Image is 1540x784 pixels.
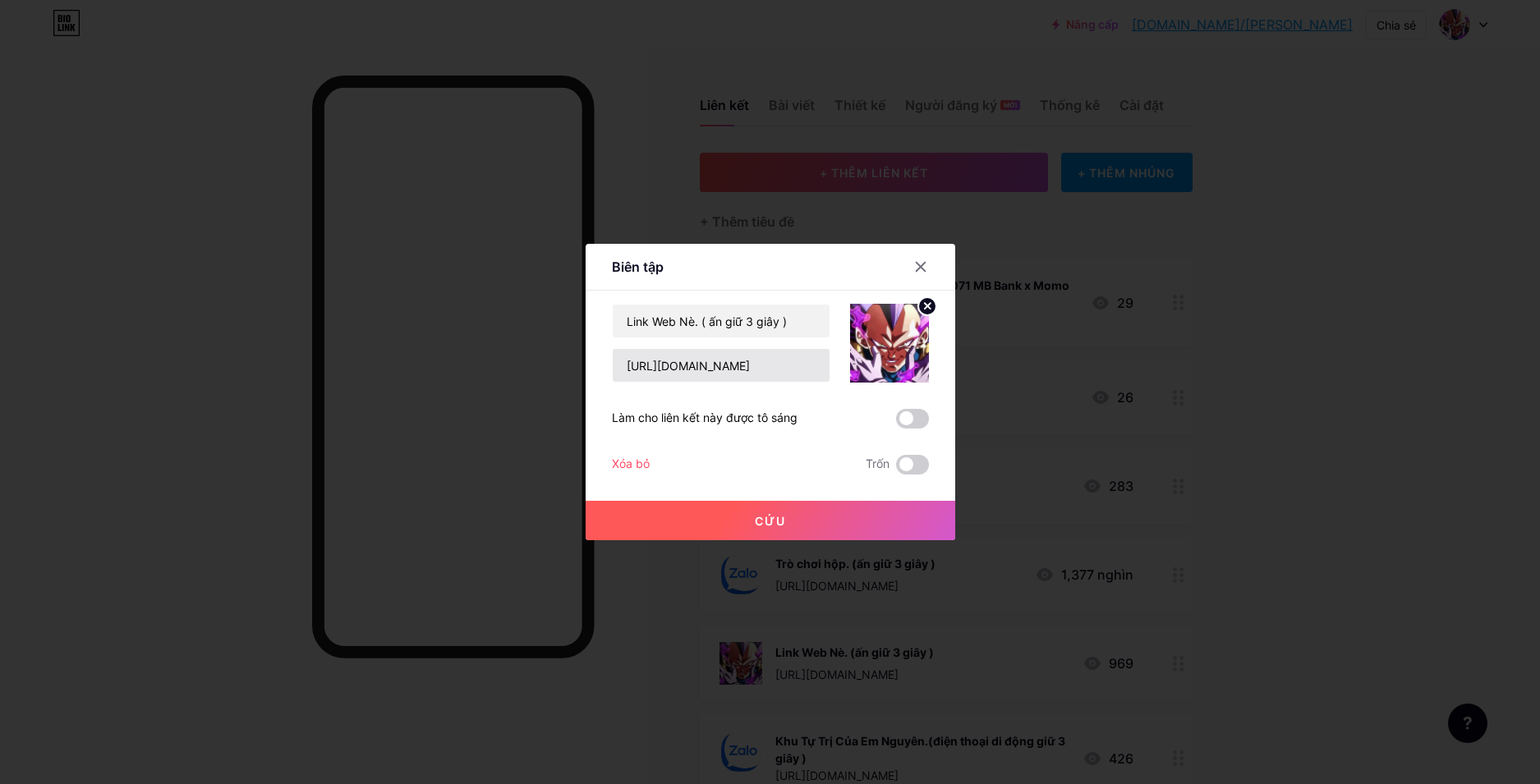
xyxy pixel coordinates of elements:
input: URL [613,349,830,382]
font: Biên tập [612,259,664,275]
button: Cứu [586,501,955,540]
font: Trốn [866,456,890,470]
font: Làm cho liên kết này được tô sáng [612,410,798,424]
input: Tiêu đề [613,305,830,337]
font: Xóa bỏ [612,456,650,470]
img: liên kết_hình thu nhỏ [850,304,929,383]
font: Cứu [755,514,786,528]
